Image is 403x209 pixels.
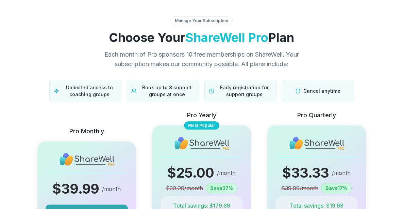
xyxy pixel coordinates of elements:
[139,84,195,98] span: Book up to 8 support groups at once
[6,31,397,44] h1: Choose Your Plan
[87,50,316,69] p: Each month of Pro sponsors 10 free memberships on ShareWell. Your subscription makes our communit...
[170,16,233,25] div: Manage Your Subscription
[187,110,216,120] p: Pro Yearly
[62,84,117,98] span: Unlimited access to coaching groups
[303,88,340,94] span: Cancel anytime
[217,84,272,98] span: Early registration for support groups
[185,30,268,45] span: ShareWell Pro
[69,126,104,136] p: Pro Monthly
[297,110,336,120] p: Pro Quarterly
